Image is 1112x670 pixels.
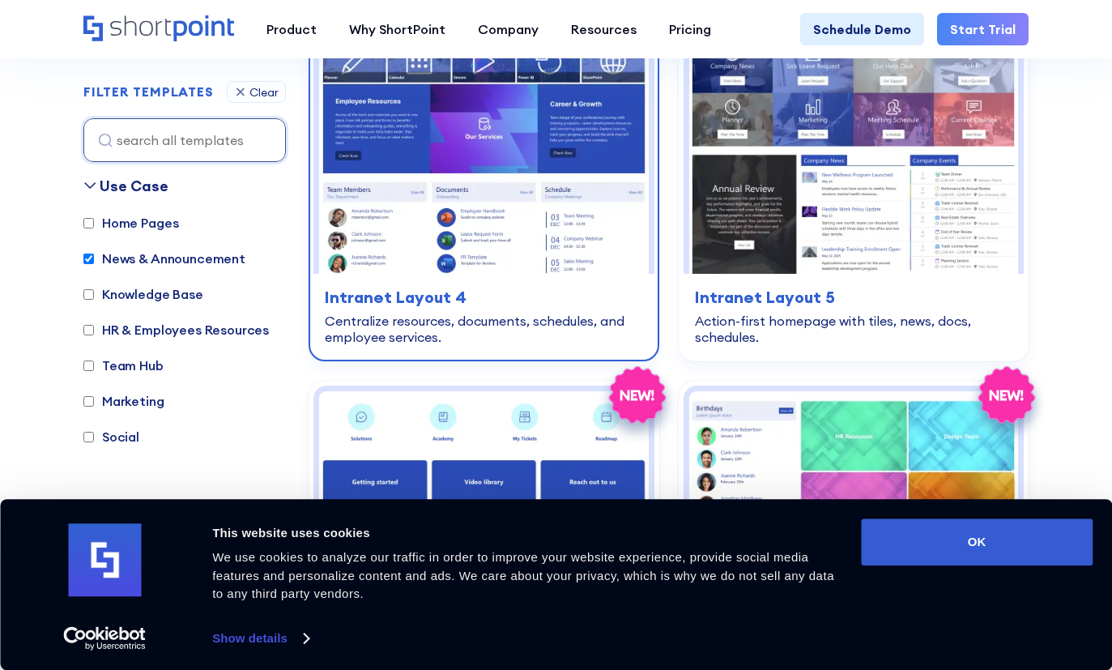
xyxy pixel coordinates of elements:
a: Product [250,13,333,45]
div: Action-first homepage with tiles, news, docs, schedules. [695,313,1013,345]
input: Social [83,432,94,442]
button: OK [861,519,1093,565]
a: Pricing [653,13,727,45]
input: Home Pages [83,218,94,228]
div: This website uses cookies [212,523,842,543]
label: Home Pages [83,213,178,233]
input: News & Announcement [83,254,94,264]
a: Usercentrics Cookiebot - opens in a new window [34,626,176,651]
a: Start Trial [937,13,1029,45]
a: Intranet Layout 5 – SharePoint Page Template: Action-first homepage with tiles, news, docs, sched... [679,19,1029,361]
img: Intranet Layout 4 – Intranet Page Template: Centralize resources, documents, schedules, and emplo... [319,30,649,273]
a: Show details [212,626,308,651]
a: Why ShortPoint [333,13,462,45]
label: Knowledge Base [83,284,203,304]
div: Why ShortPoint [349,19,445,39]
img: Knowledge Portal 2 – SharePoint IT knowledge base Template: Unify resources, news, projects, and ... [689,391,1019,634]
label: HR & Employees Resources [83,320,269,339]
a: Schedule Demo [800,13,924,45]
div: Pricing [669,19,711,39]
label: Marketing [83,391,164,411]
input: Team Hub [83,361,94,371]
div: Use Case [100,175,168,197]
label: Team Hub [83,356,164,375]
input: Marketing [83,396,94,407]
input: search all templates [83,118,286,162]
img: Knowledge Portal – SharePoint Knowledge Base Template: Centralize documents, FAQs, and updates fo... [319,391,649,634]
input: HR & Employees Resources [83,325,94,335]
div: Clear [249,87,279,98]
a: Resources [555,13,653,45]
h3: Intranet Layout 4 [325,285,643,309]
a: Home [83,15,234,43]
h3: Intranet Layout 5 [695,285,1013,309]
div: Resources [571,19,637,39]
div: Product [266,19,317,39]
a: Intranet Layout 4 – Intranet Page Template: Centralize resources, documents, schedules, and emplo... [309,19,659,361]
span: We use cookies to analyze our traffic in order to improve your website experience, provide social... [212,550,834,600]
a: Company [462,13,555,45]
h2: FILTER TEMPLATES [83,85,214,100]
div: Centralize resources, documents, schedules, and employee services. [325,313,643,345]
div: Company [478,19,539,39]
label: Social [83,427,139,446]
img: logo [68,524,141,597]
img: Intranet Layout 5 – SharePoint Page Template: Action-first homepage with tiles, news, docs, sched... [689,30,1019,273]
label: News & Announcement [83,249,245,268]
input: Knowledge Base [83,289,94,300]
